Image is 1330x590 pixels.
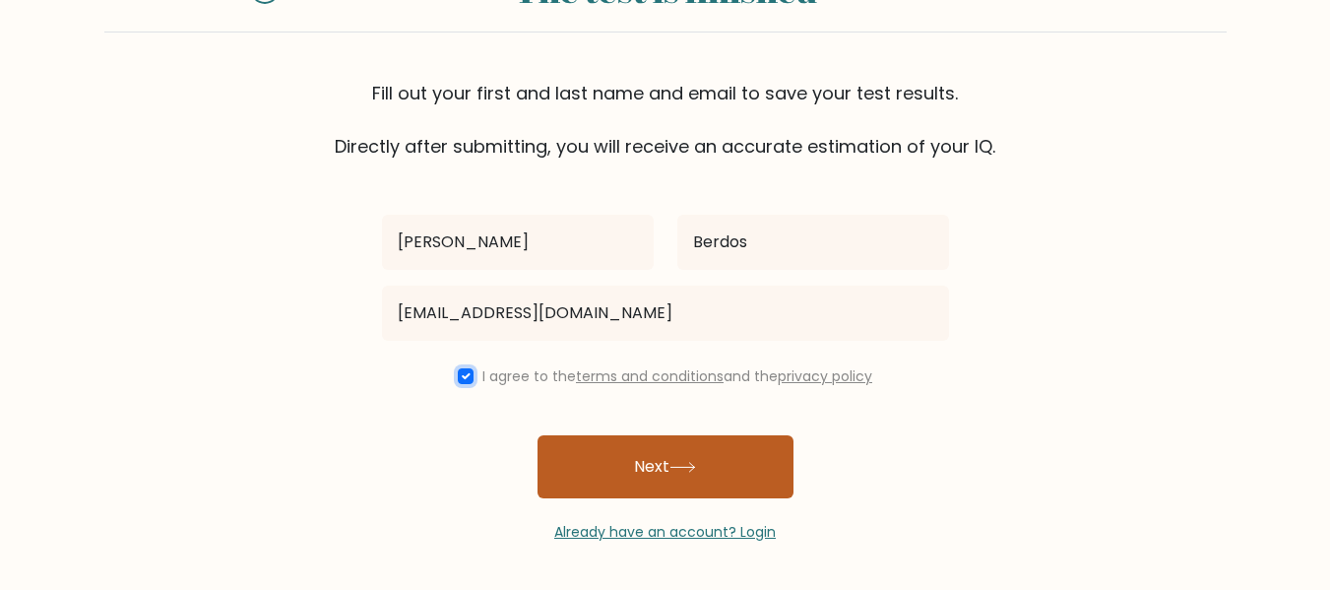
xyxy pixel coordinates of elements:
[382,215,654,270] input: First name
[554,522,776,542] a: Already have an account? Login
[677,215,949,270] input: Last name
[482,366,872,386] label: I agree to the and the
[778,366,872,386] a: privacy policy
[538,435,793,498] button: Next
[576,366,724,386] a: terms and conditions
[104,80,1227,160] div: Fill out your first and last name and email to save your test results. Directly after submitting,...
[382,286,949,341] input: Email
